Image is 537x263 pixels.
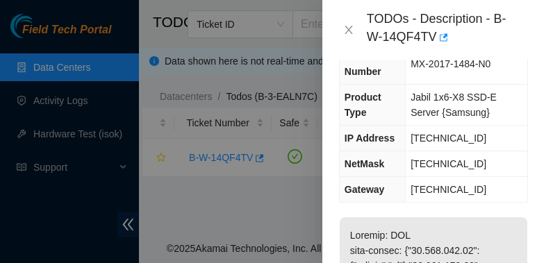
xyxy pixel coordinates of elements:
[367,11,520,49] div: TODOs - Description - B-W-14QF4TV
[411,133,486,144] span: [TECHNICAL_ID]
[411,184,486,195] span: [TECHNICAL_ID]
[345,92,381,118] span: Product Type
[345,158,385,169] span: NetMask
[411,92,497,118] span: Jabil 1x6-X8 SSD-E Server {Samsung}
[411,58,490,69] span: MX-2017-1484-N0
[345,133,395,144] span: IP Address
[339,24,358,37] button: Close
[411,158,486,169] span: [TECHNICAL_ID]
[345,184,385,195] span: Gateway
[343,24,354,35] span: close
